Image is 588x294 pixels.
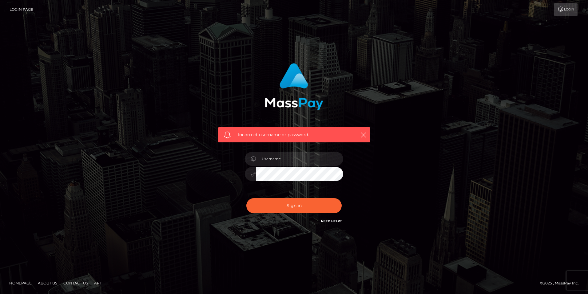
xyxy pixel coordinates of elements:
a: Homepage [7,278,34,288]
img: MassPay Login [265,63,323,110]
a: About Us [35,278,60,288]
button: Sign in [246,198,342,213]
a: API [92,278,103,288]
a: Login Page [10,3,33,16]
input: Username... [256,152,343,166]
a: Login [554,3,578,16]
a: Contact Us [61,278,90,288]
div: © 2025 , MassPay Inc. [540,280,583,287]
a: Need Help? [321,219,342,223]
span: Incorrect username or password. [238,132,350,138]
